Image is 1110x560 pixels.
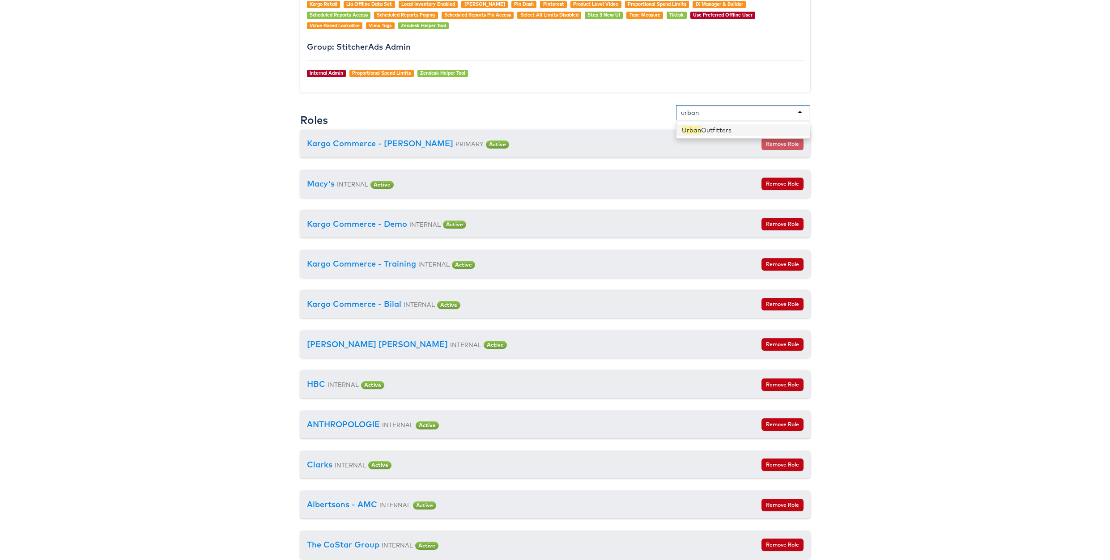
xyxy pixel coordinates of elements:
[300,114,328,126] h3: Roles
[761,138,804,150] button: Remove Role
[464,1,505,7] a: [PERSON_NAME]
[307,379,325,389] a: HBC
[693,12,753,18] a: Use Preferred Offline User
[307,219,407,229] a: Kargo Commerce - Demo
[587,12,620,18] a: Step 3 New UI
[379,501,411,509] small: INTERNAL
[307,138,453,148] a: Kargo Commerce - [PERSON_NAME]
[307,178,335,189] a: Macy's
[455,140,484,148] small: PRIMARY
[401,22,446,29] a: Zendesk Helper Tool
[368,461,391,469] span: Active
[370,181,394,189] span: Active
[450,341,481,348] small: INTERNAL
[443,221,466,229] span: Active
[573,1,618,7] a: Product Level Video
[346,1,392,7] a: Lia Offline Data Set
[761,298,804,310] button: Remove Role
[543,1,564,7] a: Pinterest
[413,501,436,509] span: Active
[310,70,343,76] a: Internal Admin
[337,180,368,188] small: INTERNAL
[681,108,701,117] input: Add user to company...
[307,42,804,51] h4: Group: StitcherAds Admin
[416,421,439,429] span: Active
[307,299,401,309] a: Kargo Commerce - Bilal
[682,126,701,134] span: Urban
[409,221,441,228] small: INTERNAL
[382,541,413,549] small: INTERNAL
[361,381,384,389] span: Active
[484,341,507,349] span: Active
[761,258,804,271] button: Remove Role
[352,70,411,76] a: Proportional Spend Limits
[628,1,686,7] a: Proportional Spend Limits
[444,12,511,18] a: Scheduled Reports Pin Access
[486,140,509,148] span: Active
[514,1,534,7] a: Pin Dash
[761,539,804,551] button: Remove Role
[401,1,455,7] a: Local Inventory Enabled
[369,22,391,29] a: View Tags
[335,461,366,469] small: INTERNAL
[761,418,804,431] button: Remove Role
[520,12,578,18] a: Select All Limits Disabled
[307,339,448,349] a: [PERSON_NAME] [PERSON_NAME]
[307,459,332,470] a: Clarks
[761,338,804,351] button: Remove Role
[307,539,379,550] a: The CoStar Group
[761,458,804,471] button: Remove Role
[377,12,435,18] a: Scheduled Reports Paging
[761,178,804,190] button: Remove Role
[307,499,377,509] a: Albertsons - AMC
[415,542,438,550] span: Active
[761,499,804,511] button: Remove Role
[327,381,359,388] small: INTERNAL
[404,301,435,308] small: INTERNAL
[310,12,368,18] a: Scheduled Reports Access
[307,259,416,269] a: Kargo Commerce - Training
[420,70,465,76] a: Zendesk Helper Tool
[669,12,684,18] a: Tiktok
[307,419,380,429] a: ANTHROPOLOGIE
[696,1,743,7] a: IX Manager & Builder
[310,1,337,7] a: Kargo Retail
[452,261,475,269] span: Active
[629,12,660,18] a: Tape Measure
[418,260,450,268] small: INTERNAL
[437,301,460,309] span: Active
[761,378,804,391] button: Remove Role
[382,421,413,428] small: INTERNAL
[761,218,804,230] button: Remove Role
[310,22,360,29] a: Value Based Lookalike
[676,124,810,136] div: Outfitters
